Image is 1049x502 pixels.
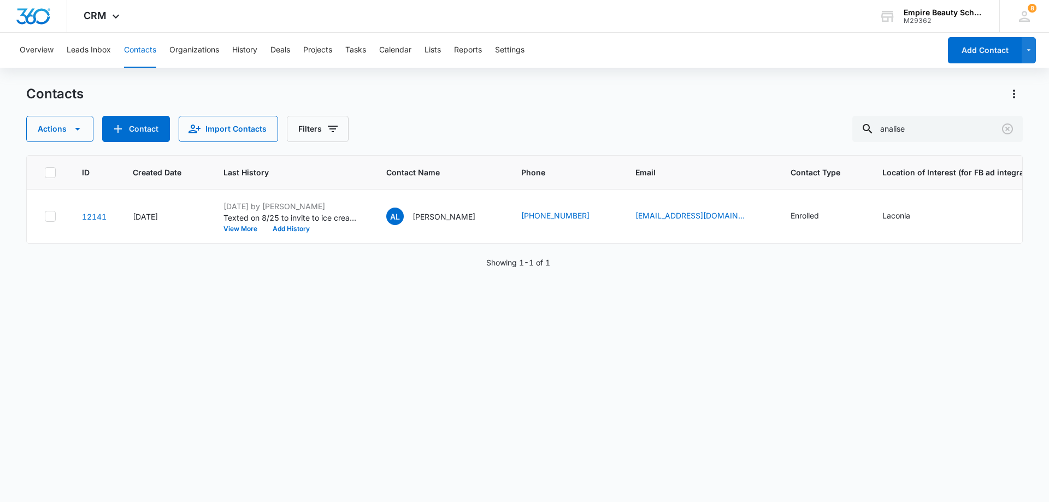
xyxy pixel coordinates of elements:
[948,37,1022,63] button: Add Contact
[270,33,290,68] button: Deals
[179,116,278,142] button: Import Contacts
[169,33,219,68] button: Organizations
[386,167,479,178] span: Contact Name
[102,116,170,142] button: Add Contact
[379,33,411,68] button: Calendar
[521,210,590,221] a: [PHONE_NUMBER]
[425,33,441,68] button: Lists
[791,167,840,178] span: Contact Type
[223,167,344,178] span: Last History
[454,33,482,68] button: Reports
[1005,85,1023,103] button: Actions
[287,116,349,142] button: Filters
[495,33,524,68] button: Settings
[791,210,839,223] div: Contact Type - Enrolled - Select to Edit Field
[26,116,93,142] button: Actions
[1028,4,1036,13] div: notifications count
[133,167,181,178] span: Created Date
[882,210,910,221] div: Laconia
[133,211,197,222] div: [DATE]
[20,33,54,68] button: Overview
[999,120,1016,138] button: Clear
[791,210,819,221] div: Enrolled
[521,167,593,178] span: Phone
[223,226,265,232] button: View More
[412,211,475,222] p: [PERSON_NAME]
[635,167,749,178] span: Email
[124,33,156,68] button: Contacts
[223,200,360,212] p: [DATE] by [PERSON_NAME]
[521,210,609,223] div: Phone - (603) 219-6163 - Select to Edit Field
[486,257,550,268] p: Showing 1-1 of 1
[852,116,1023,142] input: Search Contacts
[84,10,107,21] span: CRM
[223,212,360,223] p: Texted on 8/25 to invite to ice cream social, no RSVP so texted to remind [DATE]
[386,208,495,225] div: Contact Name - Analise Lawrence - Select to Edit Field
[345,33,366,68] button: Tasks
[232,33,257,68] button: History
[882,210,930,223] div: Location of Interest (for FB ad integration) - Laconia - Select to Edit Field
[26,86,84,102] h1: Contacts
[386,208,404,225] span: AL
[82,167,91,178] span: ID
[635,210,745,221] a: [EMAIL_ADDRESS][DOMAIN_NAME]
[904,8,983,17] div: account name
[882,167,1041,178] span: Location of Interest (for FB ad integration)
[904,17,983,25] div: account id
[1028,4,1036,13] span: 8
[82,212,107,221] a: Navigate to contact details page for Analise Lawrence
[635,210,764,223] div: Email - analaw06@icloud.com - Select to Edit Field
[265,226,317,232] button: Add History
[303,33,332,68] button: Projects
[67,33,111,68] button: Leads Inbox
